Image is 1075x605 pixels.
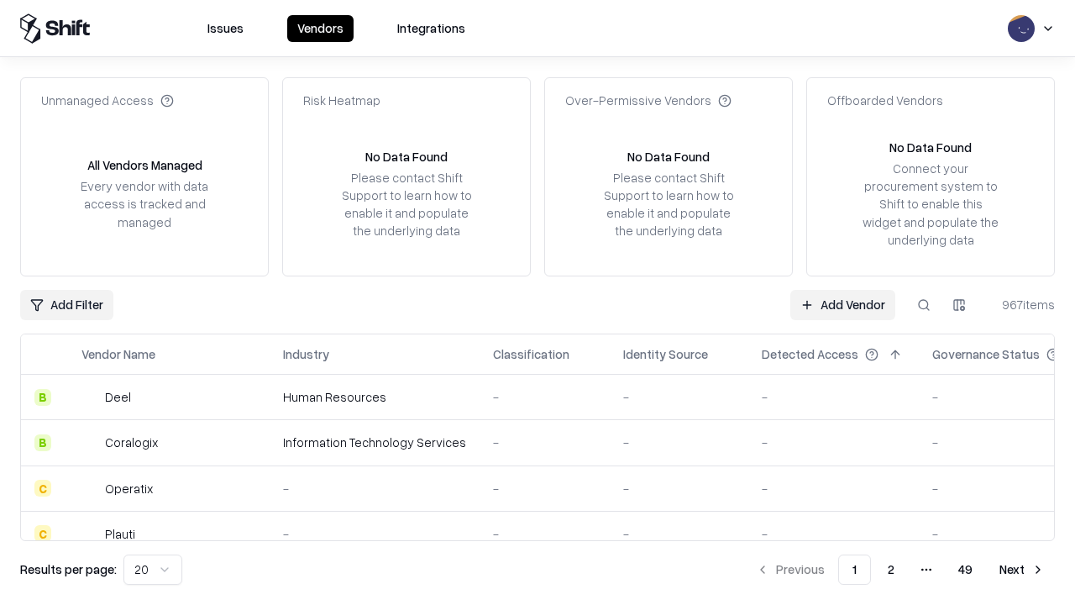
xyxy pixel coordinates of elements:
[623,434,735,451] div: -
[283,525,466,543] div: -
[762,345,858,363] div: Detected Access
[988,296,1055,313] div: 967 items
[932,345,1040,363] div: Governance Status
[105,480,153,497] div: Operatix
[387,15,475,42] button: Integrations
[105,388,131,406] div: Deel
[746,555,1055,585] nav: pagination
[105,525,135,543] div: Plauti
[197,15,254,42] button: Issues
[303,92,380,109] div: Risk Heatmap
[87,156,202,174] div: All Vendors Managed
[790,290,895,320] a: Add Vendor
[20,560,117,578] p: Results per page:
[599,169,738,240] div: Please contact Shift Support to learn how to enable it and populate the underlying data
[627,148,710,166] div: No Data Found
[493,345,569,363] div: Classification
[283,434,466,451] div: Information Technology Services
[41,92,174,109] div: Unmanaged Access
[34,480,51,497] div: C
[623,525,735,543] div: -
[34,434,51,451] div: B
[81,434,98,451] img: Coralogix
[838,555,871,585] button: 1
[493,525,596,543] div: -
[283,388,466,406] div: Human Resources
[287,15,354,42] button: Vendors
[493,434,596,451] div: -
[75,177,214,230] div: Every vendor with data access is tracked and managed
[861,160,1000,249] div: Connect your procurement system to Shift to enable this widget and populate the underlying data
[623,345,708,363] div: Identity Source
[493,388,596,406] div: -
[762,480,905,497] div: -
[762,388,905,406] div: -
[565,92,732,109] div: Over-Permissive Vendors
[989,555,1055,585] button: Next
[889,139,972,156] div: No Data Found
[283,480,466,497] div: -
[945,555,986,585] button: 49
[81,345,155,363] div: Vendor Name
[493,480,596,497] div: -
[34,525,51,542] div: C
[283,345,329,363] div: Industry
[827,92,943,109] div: Offboarded Vendors
[762,434,905,451] div: -
[623,388,735,406] div: -
[874,555,908,585] button: 2
[365,148,448,166] div: No Data Found
[20,290,113,320] button: Add Filter
[81,525,98,542] img: Plauti
[623,480,735,497] div: -
[81,480,98,497] img: Operatix
[81,389,98,406] img: Deel
[337,169,476,240] div: Please contact Shift Support to learn how to enable it and populate the underlying data
[105,434,158,451] div: Coralogix
[762,525,905,543] div: -
[34,389,51,406] div: B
